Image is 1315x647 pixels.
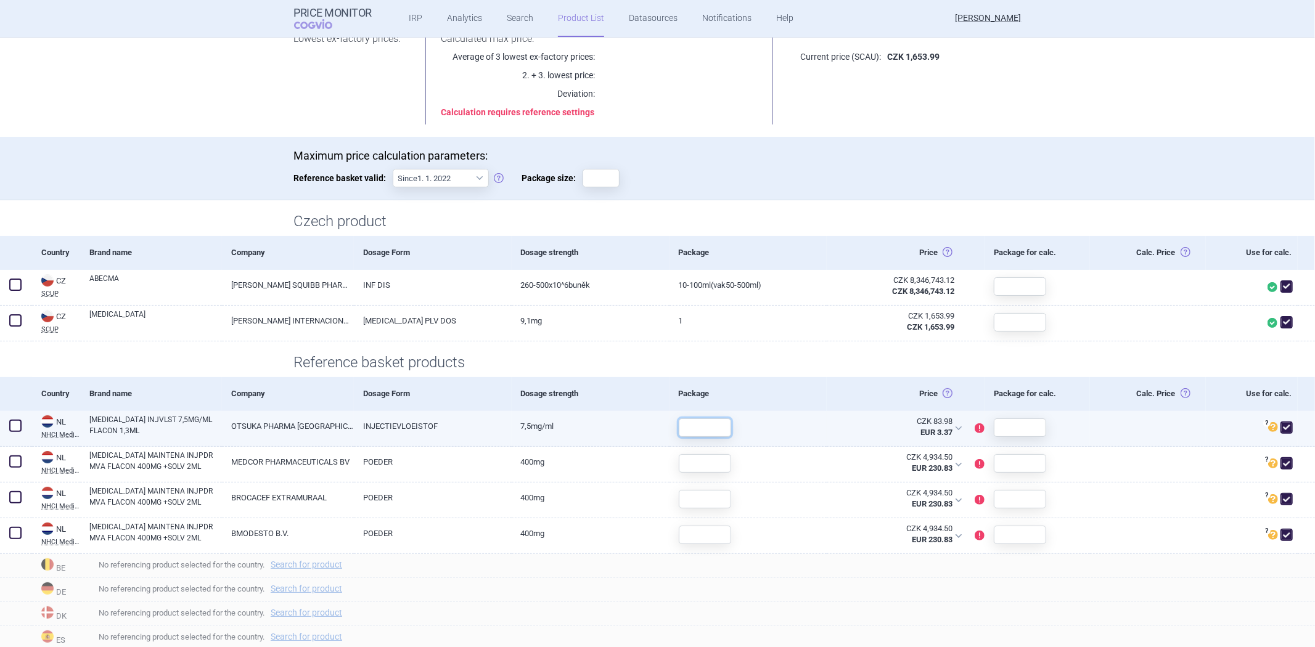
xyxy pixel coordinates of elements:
div: Dosage Form [354,236,512,269]
div: CZ [41,310,80,323]
div: Dosage Form [354,377,512,410]
div: NL [41,415,80,429]
a: BROCACEF EXTRAMURAAL [222,482,353,513]
div: CZK 1,653.99 [836,311,954,322]
h1: Reference basket products [294,354,1022,372]
div: Use for calc. [1206,236,1298,269]
span: BE [32,557,80,575]
input: Package size: [583,169,620,187]
div: NL [41,487,80,500]
img: Denmark [41,606,54,619]
img: Czech Republic [41,274,54,287]
a: 400MG [512,518,670,548]
abbr: Ex-Factory ze zdroje [836,311,954,333]
a: INJECTIEVLOEISTOF [354,411,512,441]
div: Package for calc. [985,377,1090,410]
p: Average of 3 lowest ex-factory prices: [441,51,595,63]
img: Netherlands [41,415,54,428]
div: CZ [41,274,80,288]
abbr: NHCI Medicijnkosten [41,539,80,545]
div: Package [670,236,827,269]
div: Price [827,236,985,269]
img: Germany [41,582,54,595]
select: Reference basket valid: [393,169,489,187]
a: [MEDICAL_DATA] MAINTENA INJPDR MVA FLACON 400MG +SOLV 2ML [89,486,222,508]
img: Netherlands [41,451,54,463]
a: [MEDICAL_DATA] MAINTENA INJPDR MVA FLACON 400MG +SOLV 2ML [89,521,222,543]
a: NLNLNHCI Medicijnkosten [32,450,80,474]
a: [PERSON_NAME] INTERNACIONAL, S.A., [GEOGRAPHIC_DATA] [222,306,353,336]
abbr: NHCI Medicijnkosten [41,503,80,510]
abbr: SP-CAU-010 Nizozemsko hrazené LP [835,487,952,510]
strong: EUR 230.83 [912,463,952,473]
a: [MEDICAL_DATA] INJVLST 7,5MG/ML FLACON 1,3ML [89,414,222,436]
a: [MEDICAL_DATA] MAINTENA INJPDR MVA FLACON 400MG +SOLV 2ML [89,450,222,472]
div: CZK 83.98EUR 3.37 [827,411,970,447]
h1: Lowest ex-factory prices: [294,33,411,44]
a: 260-500X10^6BUNĚK [512,270,670,300]
span: ? [1263,527,1271,535]
p: Deviation: [441,87,595,100]
abbr: SCUP [41,326,80,333]
a: [MEDICAL_DATA] [89,309,222,331]
a: Search for product [271,560,342,569]
div: Package [670,377,827,410]
a: 400MG [512,482,670,513]
div: CZK 4,934.50EUR 230.83 [827,482,970,518]
span: COGVIO [294,19,350,29]
strong: CZK 1,653.99 [907,322,954,332]
a: NLNLNHCI Medicijnkosten [32,414,80,438]
a: 400MG [512,447,670,477]
span: No referencing product selected for the country. [89,581,1315,596]
div: Company [222,377,353,410]
strong: CZK 1,653.99 [887,52,940,62]
div: NL [41,523,80,536]
p: Current price (SCAU): [789,51,881,63]
img: Netherlands [41,523,54,535]
div: CZK 4,934.50EUR 230.83 [827,447,970,482]
abbr: Ex-Factory ze zdroje [836,275,954,297]
a: POEDER [354,447,512,477]
div: Country [32,377,80,410]
p: 2. + 3. lowest price: [441,69,595,81]
abbr: SP-CAU-010 Nizozemsko hrazené LP [835,452,952,474]
div: Package for calc. [985,236,1090,269]
a: MEDCOR PHARMACEUTICALS BV [222,447,353,477]
abbr: SCUP [41,290,80,297]
div: Country [32,236,80,269]
a: INF DIS [354,270,512,300]
div: CZK 4,934.50EUR 230.83 [827,518,970,554]
a: [MEDICAL_DATA] PLV DOS [354,306,512,336]
strong: EUR 230.83 [912,535,952,544]
strong: CZK 8,346,743.12 [892,287,954,296]
div: CZK 4,934.50 [835,523,952,534]
strong: Price Monitor [294,7,372,19]
div: Dosage strength [512,377,670,410]
div: Brand name [80,236,222,269]
div: Calc. Price [1090,236,1206,269]
div: CZK 4,934.50 [835,452,952,463]
a: 7,5MG/ML [512,411,670,441]
span: ES [32,629,80,647]
img: Netherlands [41,487,54,499]
a: CZCZSCUP [32,309,80,333]
div: CZK 83.98 [835,416,952,427]
a: 9,1MG [512,306,670,336]
span: ? [1263,492,1271,499]
abbr: NHCI Medicijnkosten [41,467,80,474]
span: DE [32,581,80,599]
p: Maximum price calculation parameters: [294,149,1022,163]
a: Price MonitorCOGVIO [294,7,372,30]
span: No referencing product selected for the country. [89,629,1315,644]
a: ABECMA [89,273,222,295]
a: POEDER [354,518,512,548]
a: [PERSON_NAME] SQUIBB PHARMA EEIG, [GEOGRAPHIC_DATA] [222,270,353,300]
a: Search for product [271,608,342,617]
strong: EUR 230.83 [912,499,952,508]
img: Spain [41,630,54,643]
span: No referencing product selected for the country. [89,557,1315,572]
div: CZK 4,934.50 [835,487,952,498]
span: Package size: [522,169,583,187]
strong: EUR 3.37 [920,428,952,437]
span: DK [32,605,80,623]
